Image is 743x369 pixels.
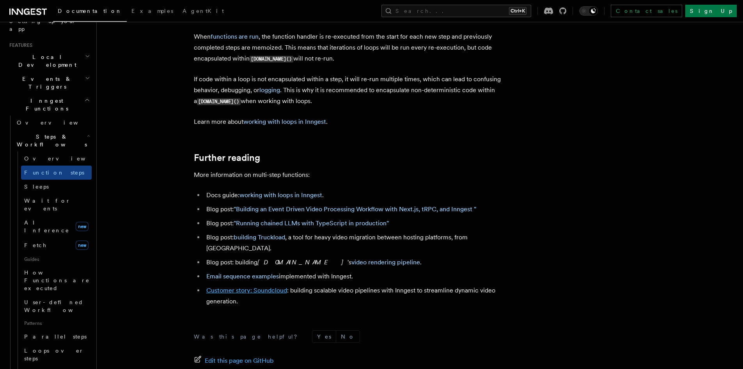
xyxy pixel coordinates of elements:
code: [DOMAIN_NAME]() [250,56,293,62]
a: video rendering pipeline [351,258,420,266]
li: implemented with Inngest. [204,271,506,282]
a: working with loops in Inngest [243,118,326,125]
li: Blog post: , a tool for heavy video migration between hosting platforms, from [GEOGRAPHIC_DATA]. [204,232,506,254]
a: Wait for events [21,194,92,216]
li: Blog post: [204,204,506,215]
p: When , the function handler is re-executed from the start for each new step and previously comple... [194,31,506,64]
span: User-defined Workflows [24,299,94,313]
li: Blog post: [204,218,506,229]
a: "Building an Event Driven Video Processing Workflow with Next.js, tRPC, and Inngest " [234,205,476,213]
a: Edit this page on GitHub [194,355,274,366]
span: Inngest Functions [6,97,84,112]
span: AgentKit [183,8,224,14]
p: More information on multi-step functions: [194,169,506,180]
p: Was this page helpful? [194,333,303,340]
span: Guides [21,253,92,266]
span: Documentation [58,8,122,14]
span: Edit this page on GitHub [205,355,274,366]
a: building Truckload [234,234,285,241]
a: Overview [14,116,92,130]
a: User-defined Workflows [21,295,92,317]
a: Parallel steps [21,330,92,344]
button: Search...Ctrl+K [381,5,531,17]
span: Function steps [24,169,84,176]
span: Features [6,42,32,48]
code: [DOMAIN_NAME]() [197,98,241,105]
a: Sleeps [21,180,92,194]
a: Email sequence examples [206,273,279,280]
a: Customer story: Soundcloud [206,287,287,294]
span: Local Development [6,53,85,69]
span: new [76,222,89,231]
span: Examples [131,8,173,14]
button: Yes [312,331,336,342]
span: Wait for events [24,198,71,212]
li: : building scalable video pipelines with Inngest to streamline dynamic video generation. [204,285,506,307]
span: new [76,241,89,250]
a: Setting up your app [6,14,92,36]
a: Documentation [53,2,127,22]
a: Examples [127,2,178,21]
a: How Functions are executed [21,266,92,295]
a: Function steps [21,166,92,180]
kbd: Ctrl+K [509,7,527,15]
a: Contact sales [611,5,682,17]
a: "Running chained LLMs with TypeScript in production" [234,219,389,227]
span: How Functions are executed [24,269,90,291]
a: AgentKit [178,2,229,21]
a: Fetchnew [21,237,92,253]
a: Loops over steps [21,344,92,365]
p: If code within a loop is not encapsulated within a step, it will re-run multiple times, which can... [194,74,506,107]
span: Loops over steps [24,348,84,362]
button: Local Development [6,50,92,72]
button: No [336,331,360,342]
a: AI Inferencenew [21,216,92,237]
span: AI Inference [24,219,69,234]
button: Steps & Workflows [14,130,92,152]
button: Events & Triggers [6,72,92,94]
button: Toggle dark mode [579,6,598,16]
a: Further reading [194,152,260,163]
span: Sleeps [24,184,49,190]
p: Learn more about . [194,116,506,127]
span: Overview [24,155,105,162]
span: Parallel steps [24,333,87,340]
span: Fetch [24,242,47,248]
li: Blog post: building 's . [204,257,506,268]
span: Steps & Workflows [14,133,87,148]
button: Inngest Functions [6,94,92,116]
span: Overview [17,119,97,126]
span: Patterns [21,317,92,330]
em: [DOMAIN_NAME] [257,258,348,266]
a: Overview [21,152,92,166]
li: Docs guide: . [204,190,506,201]
a: working with loops in Inngest [239,191,322,199]
a: functions are run [211,33,259,40]
span: Events & Triggers [6,75,85,91]
a: logging [259,86,280,94]
a: Sign Up [685,5,737,17]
